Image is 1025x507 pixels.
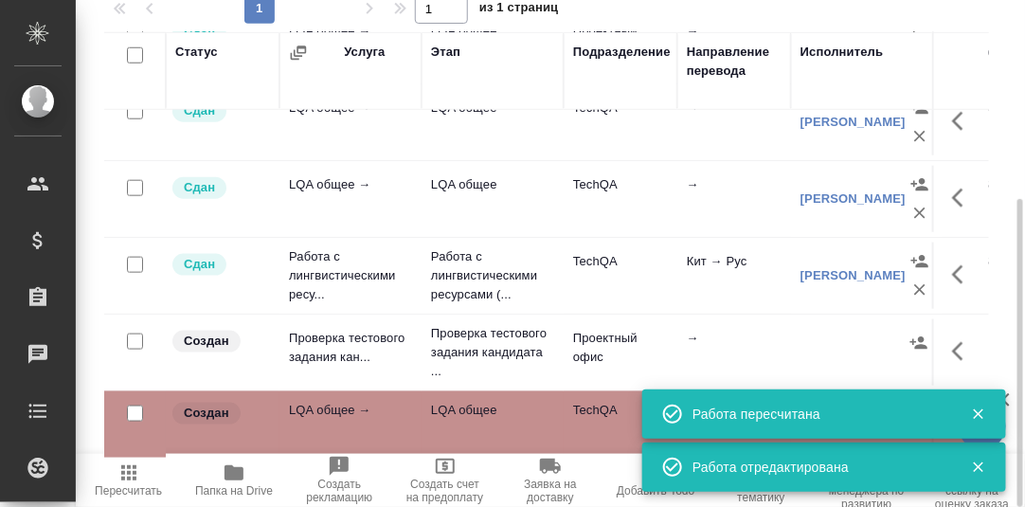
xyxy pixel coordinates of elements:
[184,332,229,351] p: Создан
[184,178,215,197] p: Сдан
[195,484,273,498] span: Папка на Drive
[279,319,422,386] td: Проверка тестового задания кан...
[687,43,782,81] div: Направление перевода
[617,484,694,498] span: Добавить Todo
[564,89,677,155] td: TechQA
[564,166,677,232] td: TechQA
[184,101,215,120] p: Сдан
[603,454,709,507] button: Добавить Todo
[906,199,934,227] button: Удалить
[497,454,602,507] button: Заявка на доставку
[941,329,986,374] button: Здесь прячутся важные кнопки
[76,454,181,507] button: Пересчитать
[289,44,308,63] button: Сгруппировать
[677,243,791,309] td: Кит → Рус
[677,166,791,232] td: →
[344,43,385,62] div: Услуга
[959,406,998,423] button: Закрыть
[279,238,422,314] td: Работа с лингвистическими ресу...
[171,401,270,426] div: Заказ еще не согласован с клиентом, искать исполнителей рано
[941,99,986,144] button: Здесь прячутся важные кнопки
[941,252,986,298] button: Здесь прячутся важные кнопки
[431,43,460,62] div: Этап
[171,99,270,124] div: Менеджер проверил работу исполнителя, передает ее на следующий этап
[564,243,677,309] td: TechQA
[431,401,554,420] p: LQA общее
[564,319,677,386] td: Проектный офис
[509,478,591,504] span: Заявка на доставку
[95,484,162,498] span: Пересчитать
[171,252,270,278] div: Менеджер проверил работу исполнителя, передает ее на следующий этап
[298,478,381,504] span: Создать рекламацию
[677,319,791,386] td: →
[431,247,554,304] p: Работа с лингвистическими ресурсами (...
[404,478,486,504] span: Создать счет на предоплату
[279,89,422,155] td: LQA общее →
[181,454,286,507] button: Папка на Drive
[800,191,906,206] a: [PERSON_NAME]
[392,454,497,507] button: Создать счет на предоплату
[800,268,906,282] a: [PERSON_NAME]
[800,43,884,62] div: Исполнитель
[287,454,392,507] button: Создать рекламацию
[677,89,791,155] td: →
[692,458,943,477] div: Работа отредактирована
[175,43,218,62] div: Статус
[941,175,986,221] button: Здесь прячутся важные кнопки
[184,255,215,274] p: Сдан
[692,405,943,424] div: Работа пересчитана
[573,43,671,62] div: Подразделение
[906,122,934,151] button: Удалить
[959,459,998,476] button: Закрыть
[171,329,270,354] div: Заказ еще не согласован с клиентом, искать исполнителей рано
[279,391,422,458] td: LQA общее →
[564,391,677,458] td: TechQA
[431,324,554,381] p: Проверка тестового задания кандидата ...
[279,166,422,232] td: LQA общее →
[184,404,229,423] p: Создан
[800,115,906,129] a: [PERSON_NAME]
[431,175,554,194] p: LQA общее
[171,175,270,201] div: Менеджер проверил работу исполнителя, передает ее на следующий этап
